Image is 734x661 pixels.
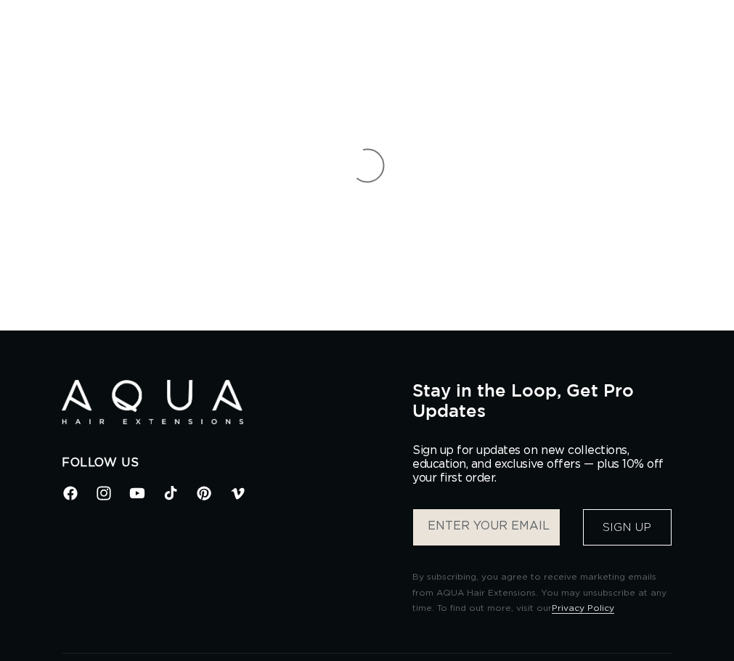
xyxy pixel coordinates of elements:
button: Sign Up [583,509,672,546]
h2: Stay in the Loop, Get Pro Updates [412,380,672,421]
p: Sign up for updates on new collections, education, and exclusive offers — plus 10% off your first... [412,444,672,485]
p: By subscribing, you agree to receive marketing emails from AQUA Hair Extensions. You may unsubscr... [412,569,672,617]
a: Privacy Policy [552,604,614,612]
input: ENTER YOUR EMAIL [413,509,560,546]
img: Aqua Hair Extensions [62,380,243,424]
h2: Follow Us [62,455,391,471]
